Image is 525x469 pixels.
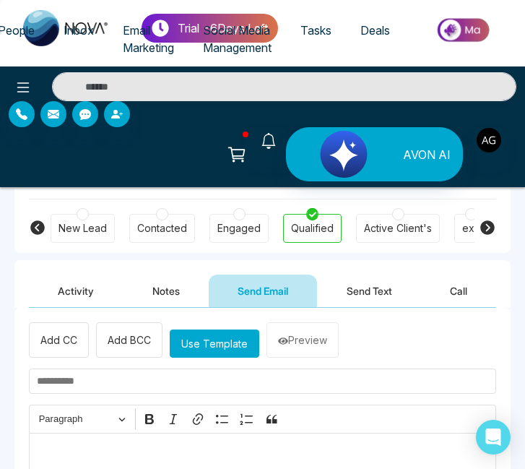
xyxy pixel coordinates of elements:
a: Tasks [286,17,346,44]
button: Call [421,275,496,307]
a: Email Marketing [108,17,188,61]
button: Add CC [29,322,89,358]
a: Inbox [49,17,108,44]
span: Inbox [64,23,94,38]
a: Social Media Management [188,17,286,61]
button: Add BCC [96,322,162,358]
span: Paragraph [39,410,114,428]
button: Send Email [209,275,317,307]
div: New Lead [58,221,107,236]
div: Qualified [291,221,334,236]
span: AVON AI [403,146,451,163]
div: exit [462,221,480,236]
button: Send Text [318,275,421,307]
span: Social Media Management [203,23,272,55]
a: Deals [346,17,404,44]
span: Tasks [300,23,331,38]
img: User Avatar [477,128,501,152]
img: Nova CRM Logo [23,10,110,46]
button: AVON AI [286,127,463,181]
img: Market-place.gif [412,14,516,46]
span: Deals [360,23,390,38]
button: Preview [266,322,339,358]
button: Paragraph [32,408,132,431]
span: Email Marketing [123,23,174,55]
img: Lead Flow [290,131,398,178]
div: Active Client's [364,221,432,236]
div: Engaged [217,221,261,236]
div: Open Intercom Messenger [476,420,511,455]
div: Editor toolbar [29,405,496,433]
button: Activity [29,275,123,307]
div: Contacted [137,221,187,236]
button: Use Template [170,330,259,358]
button: Notes [123,275,209,307]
